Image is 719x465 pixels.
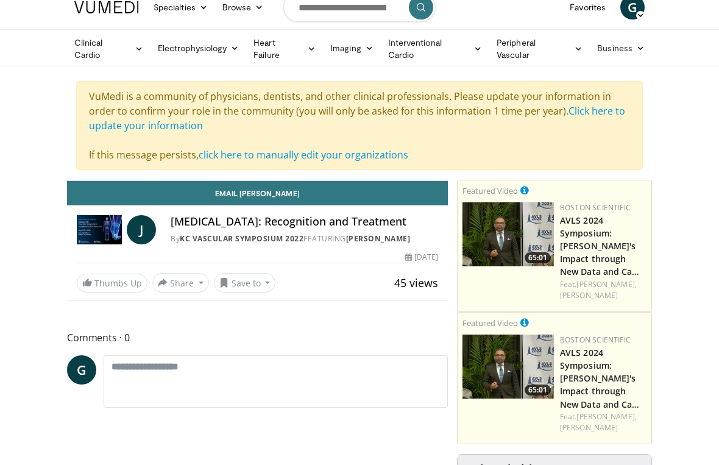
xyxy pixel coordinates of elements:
img: 607839b9-54d4-4fb2-9520-25a5d2532a31.150x105_q85_crop-smart_upscale.jpg [462,202,554,266]
h4: [MEDICAL_DATA]: Recognition and Treatment [171,215,438,229]
a: Imaging [323,36,381,60]
a: AVLS 2024 Symposium: [PERSON_NAME]'s Impact through New Data and Ca… [560,215,640,277]
div: Feat. [560,411,646,433]
small: Featured Video [462,185,518,196]
a: Interventional Cardio [381,37,489,61]
a: [PERSON_NAME], [576,411,636,422]
a: Peripheral Vascular [489,37,590,61]
a: Heart Failure [246,37,323,61]
a: [PERSON_NAME] [346,233,411,244]
span: 65:01 [525,385,551,396]
a: G [67,355,96,385]
a: KC Vascular Symposium 2022 [180,233,303,244]
span: 65:01 [525,252,551,263]
a: Electrophysiology [151,36,246,60]
span: 45 views [394,275,438,290]
a: Thumbs Up [77,274,147,293]
a: 65:01 [462,202,554,266]
div: VuMedi is a community of physicians, dentists, and other clinical professionals. Please update yo... [76,81,643,170]
button: Share [152,273,209,293]
img: VuMedi Logo [74,1,139,13]
a: Clinical Cardio [67,37,151,61]
a: Email [PERSON_NAME] [67,181,448,205]
a: Boston Scientific [560,202,631,213]
a: [PERSON_NAME] [560,290,618,300]
a: [PERSON_NAME] [560,422,618,433]
button: Save to [214,273,276,293]
span: Comments 0 [67,330,448,346]
a: [PERSON_NAME], [576,279,636,289]
a: 65:01 [462,335,554,399]
div: By FEATURING [171,233,438,244]
a: Boston Scientific [560,335,631,345]
div: Feat. [560,279,646,301]
div: [DATE] [405,252,438,263]
a: J [127,215,156,244]
img: 607839b9-54d4-4fb2-9520-25a5d2532a31.150x105_q85_crop-smart_upscale.jpg [462,335,554,399]
img: KC Vascular Symposium 2022 [77,215,122,244]
small: Featured Video [462,318,518,328]
a: AVLS 2024 Symposium: [PERSON_NAME]'s Impact through New Data and Ca… [560,347,640,410]
a: click here to manually edit your organizations [199,148,408,162]
a: Business [590,36,652,60]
